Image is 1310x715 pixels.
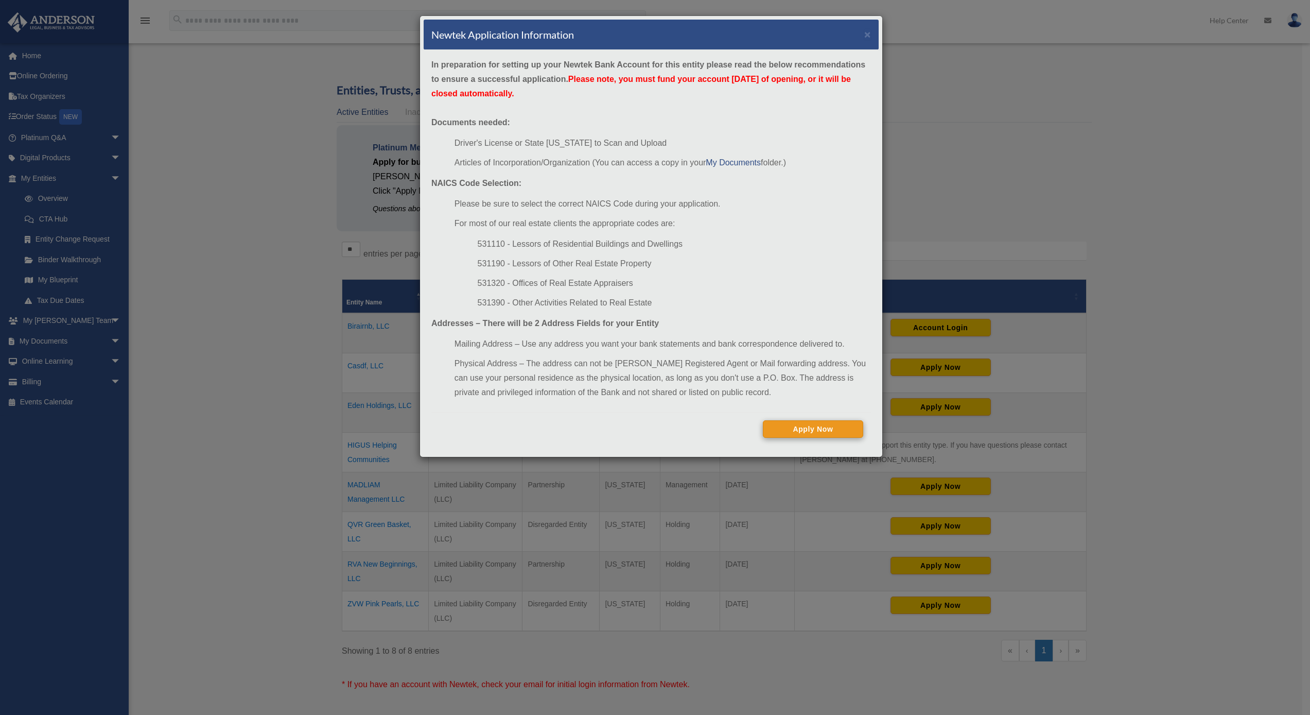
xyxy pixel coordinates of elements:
[864,29,871,40] button: ×
[431,118,510,127] strong: Documents needed:
[431,75,851,98] span: Please note, you must fund your account [DATE] of opening, or it will be closed automatically.
[431,179,521,188] strong: NAICS Code Selection:
[455,197,871,211] li: Please be sure to select the correct NAICS Code during your application.
[478,257,871,271] li: 531190 - Lessors of Other Real Estate Property
[431,27,574,42] h4: Newtek Application Information
[763,420,863,438] button: Apply Now
[478,276,871,291] li: 531320 - Offices of Real Estate Appraisers
[478,237,871,251] li: 531110 - Lessors of Residential Buildings and Dwellings
[455,356,871,400] li: Physical Address – The address can not be [PERSON_NAME] Registered Agent or Mail forwarding addre...
[706,158,761,167] a: My Documents
[455,337,871,351] li: Mailing Address – Use any address you want your bank statements and bank correspondence delivered...
[455,136,871,150] li: Driver's License or State [US_STATE] to Scan and Upload
[455,216,871,231] li: For most of our real estate clients the appropriate codes are:
[431,60,865,98] strong: In preparation for setting up your Newtek Bank Account for this entity please read the below reco...
[431,319,659,328] strong: Addresses – There will be 2 Address Fields for your Entity
[478,296,871,310] li: 531390 - Other Activities Related to Real Estate
[455,156,871,170] li: Articles of Incorporation/Organization (You can access a copy in your folder.)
